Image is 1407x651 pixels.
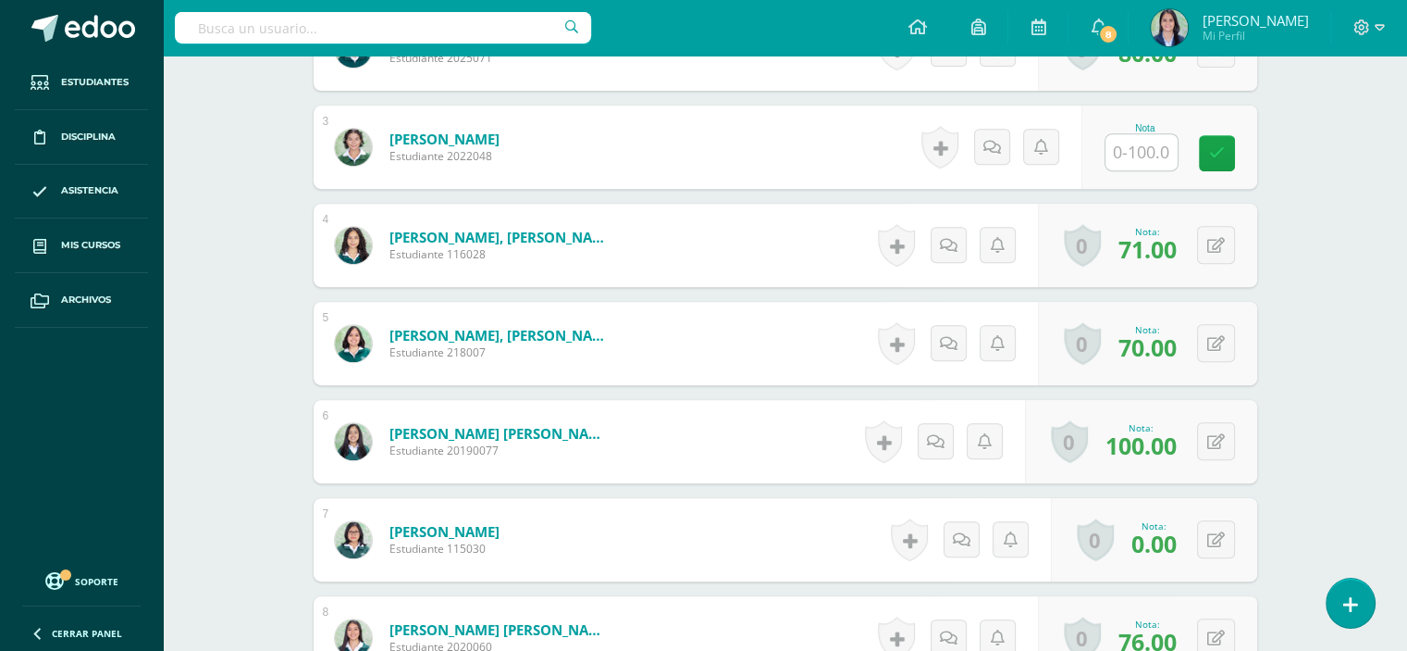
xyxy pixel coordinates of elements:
span: 0.00 [1131,528,1177,559]
span: Cerrar panel [52,627,122,640]
div: Nota [1105,123,1186,133]
span: Asistencia [61,183,118,198]
div: Nota: [1118,323,1177,336]
img: 0f7f74d9af2ed47b5a90279b26f47e94.png [335,423,372,460]
span: Mis cursos [61,238,120,253]
img: 84ab94670abcc0b35f64420388349fb4.png [335,129,372,166]
span: Estudiante 116028 [389,246,611,262]
div: Nota: [1118,225,1177,238]
span: 100.00 [1105,430,1177,461]
span: Soporte [75,575,118,588]
a: 0 [1051,420,1088,463]
span: Mi Perfil [1202,28,1308,44]
a: [PERSON_NAME] [389,130,500,148]
a: 0 [1064,322,1101,365]
input: Busca un usuario... [175,12,591,44]
span: 71.00 [1118,233,1177,265]
a: [PERSON_NAME] [389,522,500,541]
a: [PERSON_NAME], [PERSON_NAME] [389,228,611,246]
a: [PERSON_NAME] [PERSON_NAME] [389,620,611,639]
input: 0-100.0 [1105,134,1178,170]
a: Soporte [22,568,141,593]
a: Asistencia [15,165,148,219]
span: Estudiante 218007 [389,344,611,360]
span: 70.00 [1118,332,1177,363]
div: Nota: [1105,421,1177,434]
div: Nota: [1131,520,1177,532]
img: 5bf59a8f1d34e40244a609435b7dd35c.png [335,325,372,362]
span: Estudiantes [61,75,129,90]
span: Estudiante 2025071 [389,50,611,66]
a: Archivos [15,273,148,328]
img: 62e92574996ec88c99bdf881e5f38441.png [1151,9,1188,46]
span: 8 [1098,24,1118,44]
span: [PERSON_NAME] [1202,11,1308,30]
span: Archivos [61,293,111,307]
img: c554df55e9f962eae7f9191db1fee9e4.png [335,521,372,558]
span: Estudiante 2022048 [389,148,500,164]
a: [PERSON_NAME], [PERSON_NAME] [389,326,611,344]
img: 630113e3c11eaf4d2372eacf1d972cf3.png [335,227,372,264]
a: Estudiantes [15,56,148,110]
a: Mis cursos [15,219,148,273]
div: Nota: [1118,618,1177,631]
span: Estudiante 115030 [389,541,500,557]
span: Disciplina [61,130,116,144]
a: Disciplina [15,110,148,165]
a: 0 [1077,519,1114,561]
a: 0 [1064,224,1101,267]
span: Estudiante 20190077 [389,443,611,458]
a: [PERSON_NAME] [PERSON_NAME] [389,424,611,443]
